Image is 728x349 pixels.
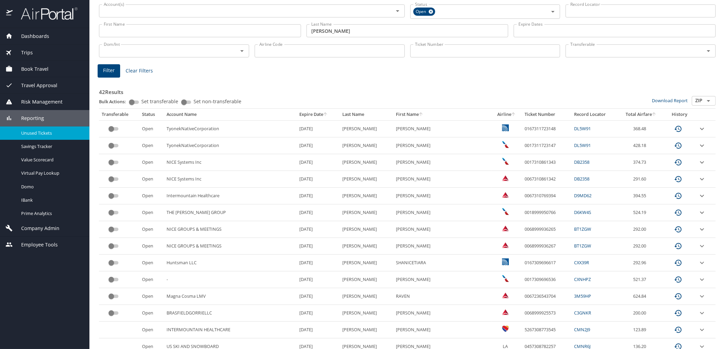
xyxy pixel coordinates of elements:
[502,175,509,182] img: Delta Airlines
[139,305,164,322] td: Open
[139,288,164,305] td: Open
[704,46,713,56] button: Open
[502,124,509,131] img: United Airlines
[297,221,340,238] td: [DATE]
[13,82,57,89] span: Travel Approval
[297,271,340,288] td: [DATE]
[574,326,590,333] a: CMN2J9
[139,154,164,171] td: Open
[618,204,664,221] td: 524.19
[164,288,297,305] td: Magna Cosma LMV
[21,210,81,217] span: Prime Analytics
[618,238,664,255] td: 292.00
[393,109,491,120] th: First Name
[297,154,340,171] td: [DATE]
[574,293,591,299] a: 3M59HP
[340,238,393,255] td: [PERSON_NAME]
[618,221,664,238] td: 292.00
[502,225,509,232] img: Delta Airlines
[393,305,491,322] td: [PERSON_NAME]
[297,109,340,120] th: Expire Date
[502,325,509,332] img: Southwest Airlines
[698,242,706,250] button: expand row
[164,204,297,221] td: THE [PERSON_NAME] GROUP
[393,120,491,137] td: [PERSON_NAME]
[522,271,571,288] td: 0017309696536
[618,322,664,338] td: 123.89
[340,109,393,120] th: Last Name
[164,188,297,204] td: Intermountain Healthcare
[98,64,120,78] button: Filter
[164,137,297,154] td: TyonekNativeCorporation
[574,310,591,316] a: C3GNKR
[139,137,164,154] td: Open
[139,109,164,120] th: Status
[652,112,657,117] button: sort
[618,171,664,188] td: 291.60
[419,112,424,117] button: sort
[511,112,516,117] button: sort
[522,255,571,271] td: 0167309696617
[698,326,706,334] button: expand row
[164,109,297,120] th: Account Name
[522,109,571,120] th: Ticket Number
[340,137,393,154] td: [PERSON_NAME]
[13,241,58,249] span: Employee Tools
[413,8,430,15] span: Open
[297,171,340,188] td: [DATE]
[164,322,297,338] td: INTERMOUNTAIN HEALTHCARE
[340,171,393,188] td: [PERSON_NAME]
[502,208,509,215] img: American Airlines
[21,170,81,176] span: Virtual Pay Lookup
[297,137,340,154] td: [DATE]
[297,120,340,137] td: [DATE]
[522,154,571,171] td: 0017310861343
[664,109,695,120] th: History
[297,238,340,255] td: [DATE]
[571,109,618,120] th: Record Locator
[618,271,664,288] td: 521.37
[393,171,491,188] td: [PERSON_NAME]
[522,171,571,188] td: 0067310861342
[698,125,706,133] button: expand row
[574,142,591,148] a: DL5W91
[99,84,716,96] h3: 42 Results
[340,322,393,338] td: [PERSON_NAME]
[652,97,688,104] a: Download Report
[618,154,664,171] td: 374.73
[297,188,340,204] td: [DATE]
[393,288,491,305] td: RAVEN
[522,322,571,338] td: 5267308773545
[164,305,297,322] td: BRASFIELDGORRIELLC
[139,255,164,271] td: Open
[698,309,706,317] button: expand row
[13,115,44,122] span: Reporting
[698,209,706,217] button: expand row
[297,322,340,338] td: [DATE]
[21,157,81,163] span: Value Scorecard
[164,154,297,171] td: NICE Systems Inc
[618,137,664,154] td: 428.18
[704,96,713,106] button: Open
[574,259,589,266] a: CXX39R
[698,225,706,233] button: expand row
[698,192,706,200] button: expand row
[698,276,706,284] button: expand row
[21,130,81,136] span: Unused Tickets
[297,204,340,221] td: [DATE]
[618,188,664,204] td: 394.55
[139,322,164,338] td: Open
[502,242,509,249] img: Delta Airlines
[164,238,297,255] td: NICE GROUPS & MEETINGS
[340,154,393,171] td: [PERSON_NAME]
[522,204,571,221] td: 0018999950766
[522,221,571,238] td: 0068999936265
[340,120,393,137] td: [PERSON_NAME]
[141,99,178,104] span: Set transferable
[139,204,164,221] td: Open
[297,255,340,271] td: [DATE]
[491,109,522,120] th: Airline
[413,8,435,16] div: Open
[6,7,13,20] img: icon-airportal.png
[139,238,164,255] td: Open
